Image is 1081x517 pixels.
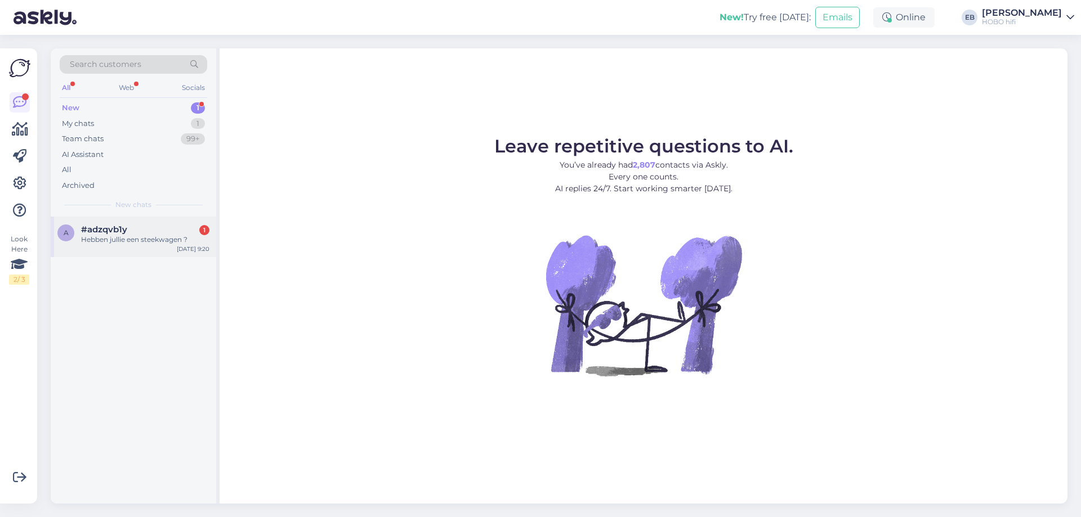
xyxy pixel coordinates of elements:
div: Hebben jullie een steekwagen ? [81,235,209,245]
div: Web [117,80,136,95]
span: Leave repetitive questions to AI. [494,135,793,157]
b: 2,807 [633,160,655,170]
div: Archived [62,180,95,191]
span: Search customers [70,59,141,70]
div: Team chats [62,133,104,145]
div: [DATE] 9:20 [177,245,209,253]
img: No Chat active [542,204,745,406]
div: All [60,80,73,95]
p: You’ve already had contacts via Askly. Every one counts. AI replies 24/7. Start working smarter [... [494,159,793,195]
div: Try free [DATE]: [720,11,811,24]
div: Socials [180,80,207,95]
div: [PERSON_NAME] [982,8,1062,17]
div: HOBO hifi [982,17,1062,26]
div: New [62,102,79,114]
div: 1 [191,102,205,114]
div: 99+ [181,133,205,145]
span: New chats [115,200,151,210]
div: My chats [62,118,94,129]
img: Askly Logo [9,57,30,79]
div: Look Here [9,234,29,285]
a: [PERSON_NAME]HOBO hifi [982,8,1074,26]
div: EB [962,10,977,25]
div: AI Assistant [62,149,104,160]
div: 1 [191,118,205,129]
button: Emails [815,7,860,28]
div: All [62,164,72,176]
div: Online [873,7,935,28]
b: New! [720,12,744,23]
div: 2 / 3 [9,275,29,285]
span: #adzqvb1y [81,224,127,235]
div: 1 [199,225,209,235]
span: a [64,228,69,237]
